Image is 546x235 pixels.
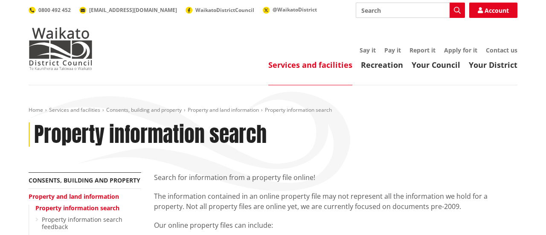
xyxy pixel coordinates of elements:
span: @WaikatoDistrict [273,6,317,13]
a: Consents, building and property [29,176,140,184]
a: Property information search [35,204,119,212]
a: [EMAIL_ADDRESS][DOMAIN_NAME] [79,6,177,14]
span: 0800 492 452 [38,6,71,14]
a: Report it [409,46,436,54]
p: The information contained in an online property file may not represent all the information we hol... [154,191,517,212]
a: Property and land information [29,192,119,200]
a: Your Council [412,60,460,70]
span: [EMAIL_ADDRESS][DOMAIN_NAME] [89,6,177,14]
a: Say it [360,46,376,54]
input: Search input [356,3,465,18]
p: Search for information from a property file online! [154,172,517,183]
a: WaikatoDistrictCouncil [186,6,254,14]
nav: breadcrumb [29,107,517,114]
a: Your District [469,60,517,70]
span: Property information search [265,106,332,113]
a: Property and land information [188,106,259,113]
a: Recreation [361,60,403,70]
a: Apply for it [444,46,477,54]
h1: Property information search [34,122,267,147]
a: @WaikatoDistrict [263,6,317,13]
a: Home [29,106,43,113]
a: Services and facilities [49,106,100,113]
a: Property information search feedback [42,215,122,231]
a: Consents, building and property [106,106,182,113]
a: Contact us [486,46,517,54]
span: WaikatoDistrictCouncil [195,6,254,14]
a: Services and facilities [268,60,352,70]
span: Our online property files can include: [154,220,273,230]
a: 0800 492 452 [29,6,71,14]
a: Account [469,3,517,18]
img: Waikato District Council - Te Kaunihera aa Takiwaa o Waikato [29,27,93,70]
a: Pay it [384,46,401,54]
